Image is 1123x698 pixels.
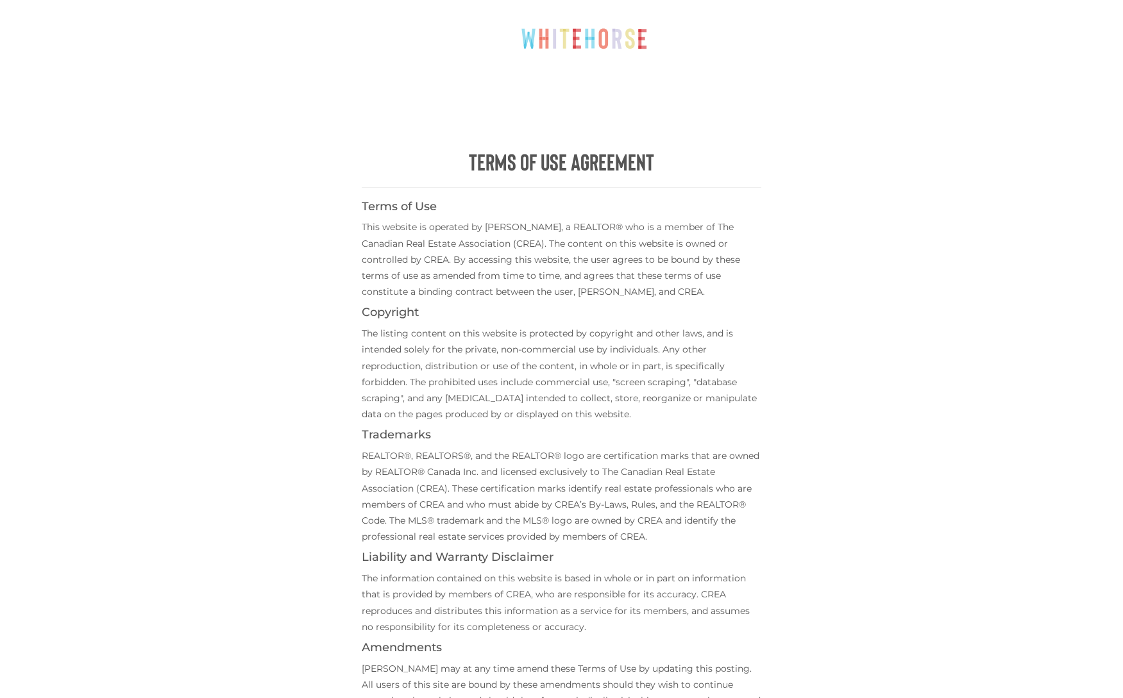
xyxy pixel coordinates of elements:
nav: Menu [209,79,915,104]
h4: Amendments [362,642,761,654]
a: Call or Text [PERSON_NAME]: [PHONE_NUMBER] [686,10,916,44]
p: The listing content on this website is protected by copyright and other laws, and is intended sol... [362,326,761,422]
p: The information contained on this website is based in whole or in part on information that is pro... [362,570,761,635]
h4: Trademarks [362,429,761,442]
span: Call or Text [PERSON_NAME]: [PHONE_NUMBER] [702,18,900,36]
p: REALTOR®, REALTORS®, and the REALTOR® logo are certification marks that are owned by REALTOR® Can... [362,448,761,545]
h4: Terms of Use [362,201,761,213]
a: Home [255,79,307,104]
h1: Terms of Use Agreement [362,149,761,174]
h4: Liability and Warranty Disclaimer [362,551,761,564]
h4: Copyright [362,306,761,319]
p: This website is operated by [PERSON_NAME], a REALTOR® who is a member of The Canadian Real Estate... [362,219,761,300]
a: Explore Whitehorse [323,79,464,104]
a: About [PERSON_NAME] [616,79,778,104]
a: Listings [794,79,869,104]
a: Sell [549,79,600,104]
a: Buy [480,79,533,104]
